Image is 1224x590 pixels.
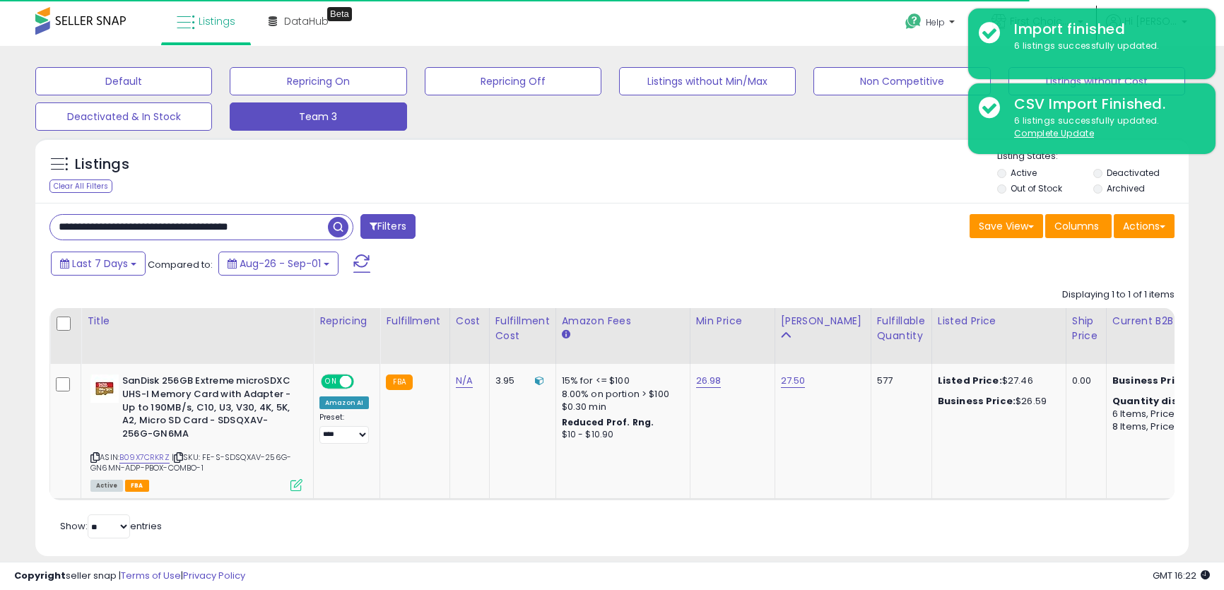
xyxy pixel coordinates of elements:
[148,258,213,271] span: Compared to:
[1112,394,1214,408] b: Quantity discounts
[1008,67,1185,95] button: Listings without Cost
[619,67,796,95] button: Listings without Min/Max
[75,155,129,175] h5: Listings
[1107,182,1145,194] label: Archived
[1114,214,1175,238] button: Actions
[218,252,339,276] button: Aug-26 - Sep-01
[183,569,245,582] a: Privacy Policy
[125,480,149,492] span: FBA
[938,374,1055,387] div: $27.46
[90,374,119,403] img: 41l9Z4JSexL._SL40_.jpg
[119,452,170,464] a: B09X7CRKRZ
[72,256,128,271] span: Last 7 Days
[894,2,969,46] a: Help
[562,429,679,441] div: $10 - $10.90
[877,374,921,387] div: 577
[199,14,235,28] span: Listings
[327,7,352,21] div: Tooltip anchor
[90,452,291,473] span: | SKU: FE-S-SDSQXAV-256G-GN6MN-ADP-PBOX-COMBO-1
[562,314,684,329] div: Amazon Fees
[230,102,406,131] button: Team 3
[1011,167,1037,179] label: Active
[240,256,321,271] span: Aug-26 - Sep-01
[87,314,307,329] div: Title
[813,67,990,95] button: Non Competitive
[905,13,922,30] i: Get Help
[562,329,570,341] small: Amazon Fees.
[319,413,369,444] div: Preset:
[1004,19,1205,40] div: Import finished
[938,394,1016,408] b: Business Price:
[1072,314,1100,343] div: Ship Price
[1153,569,1210,582] span: 2025-09-9 16:22 GMT
[1072,374,1095,387] div: 0.00
[562,374,679,387] div: 15% for <= $100
[1004,40,1205,53] div: 6 listings successfully updated.
[938,395,1055,408] div: $26.59
[562,388,679,401] div: 8.00% on portion > $100
[360,214,416,239] button: Filters
[90,374,302,490] div: ASIN:
[495,374,545,387] div: 3.95
[1004,114,1205,141] div: 6 listings successfully updated.
[1004,94,1205,114] div: CSV Import Finished.
[121,569,181,582] a: Terms of Use
[386,374,412,390] small: FBA
[1014,127,1094,139] u: Complete Update
[970,214,1043,238] button: Save View
[1062,288,1175,302] div: Displaying 1 to 1 of 1 items
[284,14,329,28] span: DataHub
[352,376,375,388] span: OFF
[322,376,340,388] span: ON
[14,570,245,583] div: seller snap | |
[562,416,654,428] b: Reduced Prof. Rng.
[90,480,123,492] span: All listings currently available for purchase on Amazon
[35,67,212,95] button: Default
[781,314,865,329] div: [PERSON_NAME]
[781,374,806,388] a: 27.50
[1011,182,1062,194] label: Out of Stock
[51,252,146,276] button: Last 7 Days
[425,67,601,95] button: Repricing Off
[319,314,374,329] div: Repricing
[1107,167,1160,179] label: Deactivated
[938,374,1002,387] b: Listed Price:
[1112,374,1190,387] b: Business Price:
[1045,214,1112,238] button: Columns
[877,314,926,343] div: Fulfillable Quantity
[386,314,443,329] div: Fulfillment
[60,519,162,533] span: Show: entries
[230,67,406,95] button: Repricing On
[319,396,369,409] div: Amazon AI
[562,401,679,413] div: $0.30 min
[495,314,550,343] div: Fulfillment Cost
[456,374,473,388] a: N/A
[122,374,294,444] b: SanDisk 256GB Extreme microSDXC UHS-I Memory Card with Adapter - Up to 190MB/s, C10, U3, V30, 4K,...
[696,374,722,388] a: 26.98
[456,314,483,329] div: Cost
[696,314,769,329] div: Min Price
[938,314,1060,329] div: Listed Price
[49,179,112,193] div: Clear All Filters
[1054,219,1099,233] span: Columns
[997,150,1189,163] p: Listing States:
[35,102,212,131] button: Deactivated & In Stock
[926,16,945,28] span: Help
[14,569,66,582] strong: Copyright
